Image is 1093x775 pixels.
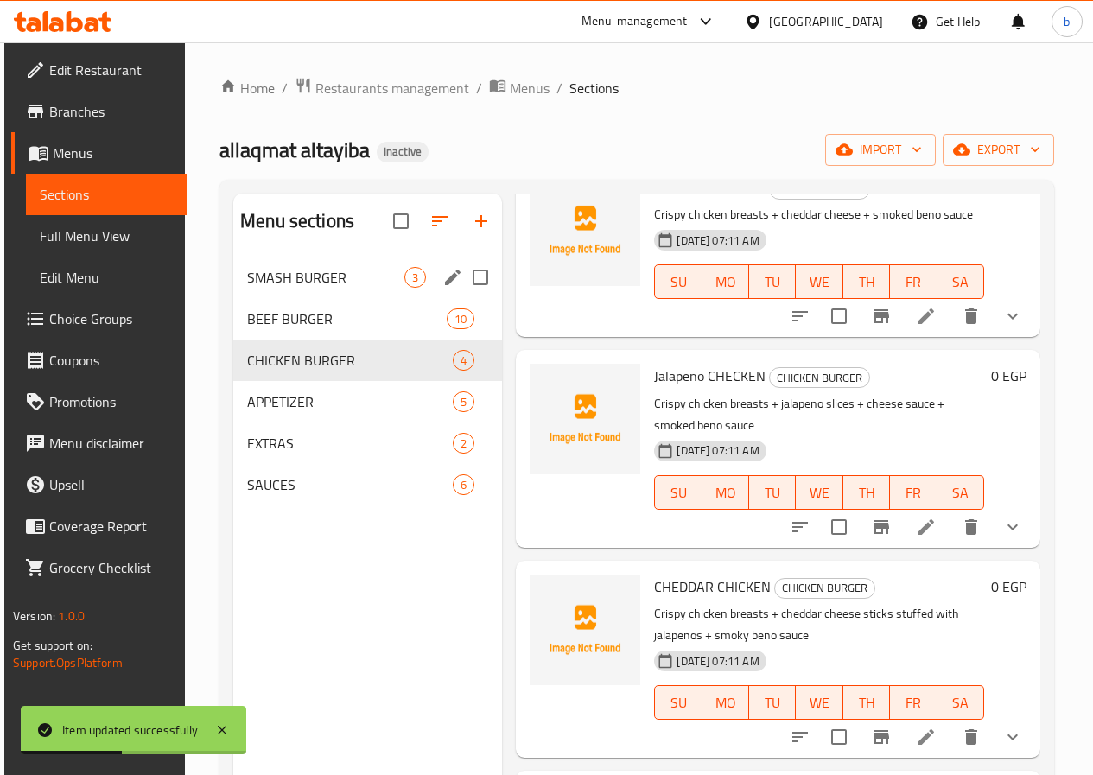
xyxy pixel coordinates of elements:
span: SAUCES [247,474,453,495]
span: [DATE] 07:11 AM [670,653,766,670]
span: FR [897,690,930,715]
button: TU [749,264,796,299]
div: APPETIZER5 [233,381,502,422]
h6: 0 EGP [991,175,1026,200]
span: [DATE] 07:11 AM [670,442,766,459]
div: Item updated successfully [62,721,198,740]
div: SAUCES6 [233,464,502,505]
span: Menus [510,78,550,98]
a: Branches [11,91,187,132]
span: Grocery Checklist [49,557,173,578]
span: [DATE] 07:11 AM [670,232,766,249]
svg: Show Choices [1002,306,1023,327]
a: Coupons [11,340,187,381]
span: TH [850,480,883,505]
span: 1.0.0 [58,605,85,627]
span: TU [756,270,789,295]
span: CHICKEN BURGER [775,578,874,598]
div: items [447,308,474,329]
a: Menus [11,132,187,174]
button: TU [749,685,796,720]
span: Select all sections [383,203,419,239]
span: WE [803,690,836,715]
img: CHEDDAR CHICKEN [530,575,640,685]
span: Coupons [49,350,173,371]
p: Crispy chicken breasts + jalapeno slices + cheese sauce + smoked beno sauce [654,393,984,436]
p: Crispy chicken breasts + cheddar cheese sticks stuffed with jalapenos + smoky beno sauce [654,603,984,646]
span: SU [662,690,695,715]
span: Choice Groups [49,308,173,329]
button: WE [796,475,842,510]
button: SA [937,475,984,510]
nav: Menu sections [233,250,502,512]
a: Coverage Report [11,505,187,547]
span: 6 [454,477,473,493]
span: SU [662,270,695,295]
a: Edit menu item [916,306,937,327]
span: WE [803,480,836,505]
div: CHICKEN BURGER [769,367,870,388]
span: MO [709,270,742,295]
span: MO [709,690,742,715]
button: delete [950,295,992,337]
span: Sections [40,184,173,205]
button: import [825,134,936,166]
div: items [453,433,474,454]
button: show more [992,716,1033,758]
button: MO [702,264,749,299]
span: allaqmat altayiba [219,130,370,169]
span: SA [944,690,977,715]
span: TH [850,270,883,295]
div: Inactive [377,142,429,162]
a: Edit menu item [916,727,937,747]
span: BEEF BURGER [247,308,447,329]
span: Upsell [49,474,173,495]
div: EXTRAS [247,433,453,454]
span: TU [756,690,789,715]
span: WE [803,270,836,295]
span: Get support on: [13,634,92,657]
button: SU [654,685,702,720]
span: Menu disclaimer [49,433,173,454]
button: show more [992,295,1033,337]
button: SA [937,685,984,720]
button: delete [950,716,992,758]
li: / [476,78,482,98]
button: SU [654,264,702,299]
span: Select to update [821,509,857,545]
span: APPETIZER [247,391,453,412]
li: / [282,78,288,98]
nav: breadcrumb [219,77,1054,99]
span: 10 [448,311,473,327]
svg: Show Choices [1002,517,1023,537]
span: 4 [454,353,473,369]
span: CHICKEN BURGER [247,350,453,371]
div: BEEF BURGER10 [233,298,502,340]
span: SA [944,480,977,505]
a: Edit menu item [916,517,937,537]
div: items [404,267,426,288]
button: sort-choices [779,716,821,758]
span: Edit Menu [40,267,173,288]
span: SMASH BURGER [247,267,404,288]
span: import [839,139,922,161]
h2: Menu sections [240,208,354,234]
button: MO [702,685,749,720]
h6: 0 EGP [991,364,1026,388]
span: Sections [569,78,619,98]
button: Branch-specific-item [861,716,902,758]
p: Crispy chicken breasts + cheddar cheese + smoked beno sauce [654,204,984,226]
span: CHICKEN BURGER [770,368,869,388]
span: SA [944,270,977,295]
img: Jalapeno CHECKEN [530,364,640,474]
a: Sections [26,174,187,215]
span: 5 [454,394,473,410]
a: Edit Restaurant [11,49,187,91]
div: Menu-management [581,11,688,32]
button: delete [950,506,992,548]
span: Edit Restaurant [49,60,173,80]
span: Select to update [821,719,857,755]
button: WE [796,264,842,299]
